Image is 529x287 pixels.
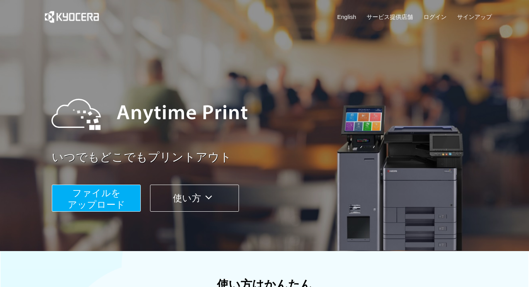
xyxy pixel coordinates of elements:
[52,185,141,212] button: ファイルを​​アップロード
[367,13,413,21] a: サービス提供店舗
[457,13,492,21] a: サインアップ
[150,185,239,212] button: 使い方
[423,13,447,21] a: ログイン
[68,188,125,210] span: ファイルを ​​アップロード
[52,149,497,166] a: いつでもどこでもプリントアウト
[337,13,356,21] a: English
